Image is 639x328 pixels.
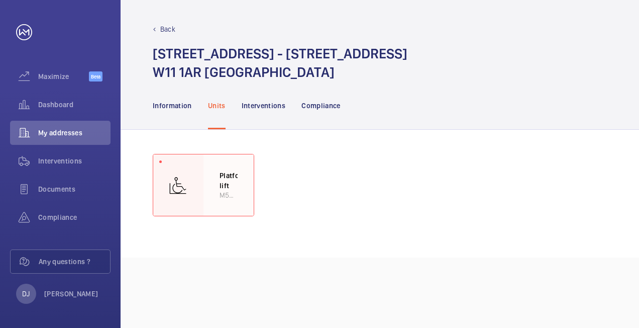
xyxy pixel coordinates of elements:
[220,190,238,200] p: M50149
[38,71,89,81] span: Maximize
[38,156,111,166] span: Interventions
[89,71,102,81] span: Beta
[168,175,188,195] img: platform_lift.svg
[153,44,407,81] h1: [STREET_ADDRESS] - [STREET_ADDRESS] W11 1AR [GEOGRAPHIC_DATA]
[38,128,111,138] span: My addresses
[39,257,110,267] span: Any questions ?
[153,101,192,111] p: Information
[220,171,238,190] p: Platform lift
[38,212,111,222] span: Compliance
[160,24,175,34] p: Back
[38,100,111,110] span: Dashboard
[44,289,98,299] p: [PERSON_NAME]
[242,101,286,111] p: Interventions
[22,289,30,299] p: DJ
[208,101,226,111] p: Units
[38,184,111,194] span: Documents
[301,101,341,111] p: Compliance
